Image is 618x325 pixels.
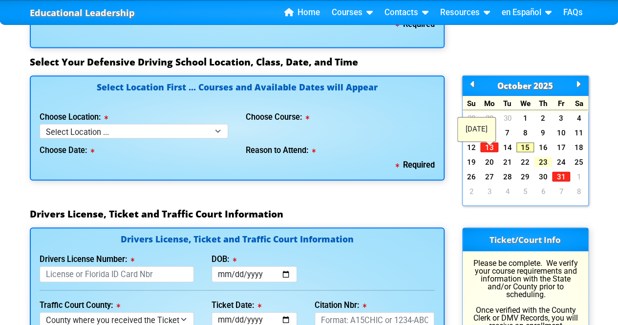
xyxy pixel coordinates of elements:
input: mm/dd/yyyy [212,266,297,282]
label: Traffic Court County: [40,301,120,309]
a: 29 [480,113,498,123]
a: 24 [552,157,570,167]
a: 20 [480,157,498,167]
label: Drivers License Number: [40,255,134,263]
label: Citation Nbr: [315,301,366,309]
a: 7 [498,128,516,137]
a: 19 [463,157,481,167]
b: Required [396,20,435,29]
a: 12 [463,142,481,152]
a: 28 [463,113,481,123]
a: 8 [516,128,534,137]
a: 6 [534,186,552,196]
a: 30 [534,172,552,181]
a: Contacts [381,5,432,20]
a: Resources [436,5,494,20]
a: 1 [516,113,534,123]
a: 16 [534,142,552,152]
h4: Drivers License, Ticket and Traffic Court Information [40,235,435,245]
a: 1 [570,172,588,181]
a: Courses [328,5,377,20]
a: 21 [498,157,516,167]
a: 4 [570,113,588,123]
div: Su [463,96,481,110]
a: 28 [498,172,516,181]
a: FAQs [559,5,587,20]
div: [DATE] [458,117,495,141]
span: 2025 [533,80,553,91]
a: Home [280,5,324,20]
a: 2 [534,113,552,123]
div: Mo [480,96,498,110]
a: 5 [516,186,534,196]
div: Fr [552,96,570,110]
label: Choose Location: [40,113,108,121]
a: 8 [570,186,588,196]
label: Choose Date: [40,146,94,154]
div: We [516,96,534,110]
a: 3 [480,186,498,196]
a: 22 [516,157,534,167]
a: 2 [463,186,481,196]
a: 23 [534,157,552,167]
div: Tu [498,96,516,110]
b: Required [396,160,435,169]
a: 31 [552,172,570,181]
a: 25 [570,157,588,167]
div: Sa [570,96,588,110]
a: 14 [498,142,516,152]
a: 11 [570,128,588,137]
a: 7 [552,186,570,196]
input: License or Florida ID Card Nbr [40,266,194,282]
div: Th [534,96,552,110]
a: en Español [498,5,555,20]
a: 3 [552,113,570,123]
a: 13 [480,142,498,152]
a: 17 [552,142,570,152]
a: 29 [516,172,534,181]
span: October [497,80,532,91]
label: DOB: [212,255,236,263]
a: 27 [480,172,498,181]
label: Reason to Attend: [246,146,316,154]
a: 15 [516,142,534,152]
a: 4 [498,186,516,196]
a: 10 [552,128,570,137]
h4: Select Location First ... Courses and Available Dates will Appear [40,83,435,103]
a: 26 [463,172,481,181]
label: Choose Course: [246,113,309,121]
a: 30 [498,113,516,123]
label: Ticket Date: [212,301,261,309]
a: 18 [570,142,588,152]
h3: Ticket/Court Info [463,228,588,251]
a: Educational Leadership [30,5,135,21]
h3: Select Your Defensive Driving School Location, Class, Date, and Time [30,56,589,67]
a: 9 [534,128,552,137]
h3: Drivers License, Ticket and Traffic Court Information [30,208,589,219]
